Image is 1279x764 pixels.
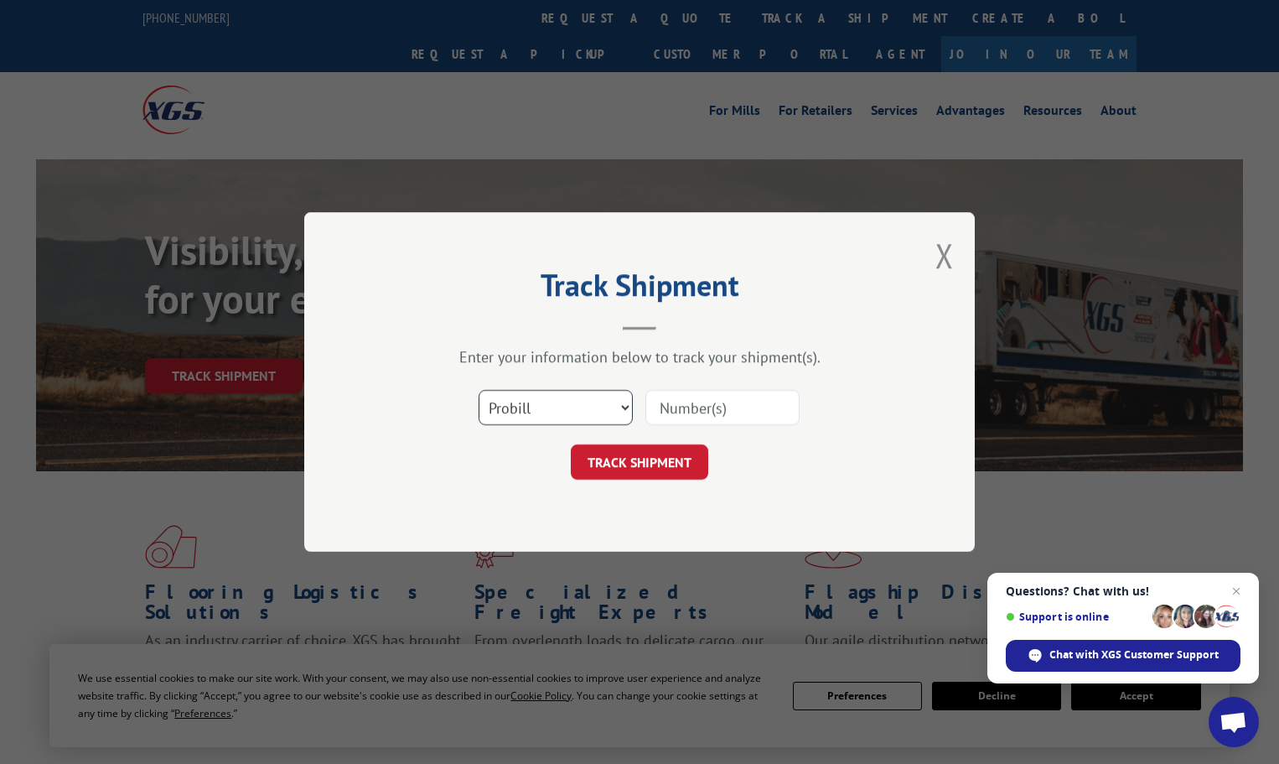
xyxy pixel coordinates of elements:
div: Chat with XGS Customer Support [1006,640,1240,672]
span: Support is online [1006,611,1147,623]
span: Close chat [1226,581,1246,601]
h2: Track Shipment [388,273,891,305]
span: Questions? Chat with us! [1006,585,1240,598]
button: TRACK SHIPMENT [571,444,708,480]
div: Enter your information below to track your shipment(s). [388,347,891,366]
div: Open chat [1209,697,1259,747]
input: Number(s) [645,390,800,425]
button: Close modal [935,233,954,278]
span: Chat with XGS Customer Support [1049,647,1219,663]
